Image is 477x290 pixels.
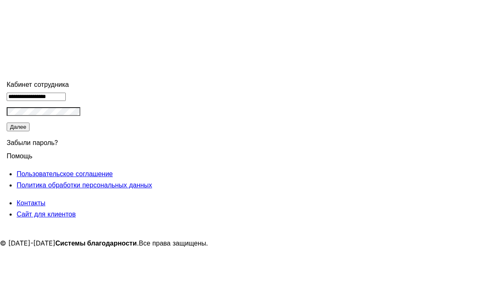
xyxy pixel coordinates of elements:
[139,239,209,247] span: Все права защищены.
[55,239,137,247] strong: Системы благодарности
[17,210,76,218] span: Сайт для клиентов
[7,147,32,160] span: Помощь
[7,123,30,131] button: Далее
[17,181,152,189] span: Политика обработки персональных данных
[7,132,181,150] div: Забыли пароль?
[17,199,45,207] span: Контакты
[7,79,181,90] div: Кабинет сотрудника
[17,170,113,178] span: Пользовательское соглашение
